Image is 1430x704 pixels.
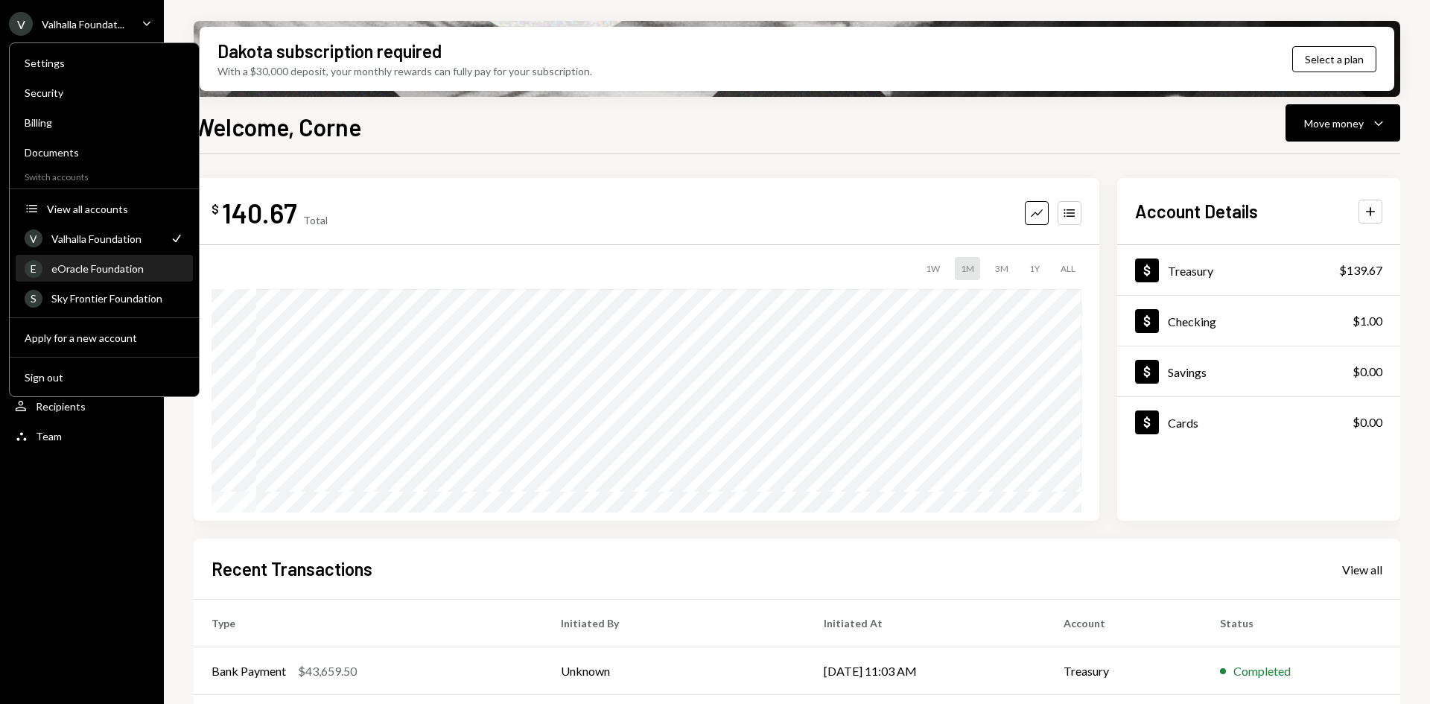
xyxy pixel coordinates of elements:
[16,49,193,76] a: Settings
[194,600,543,647] th: Type
[25,260,42,278] div: E
[1304,115,1364,131] div: Move money
[25,116,184,129] div: Billing
[543,600,806,647] th: Initiated By
[1117,346,1400,396] a: Savings$0.00
[1353,363,1382,381] div: $0.00
[42,18,124,31] div: Valhalla Foundat...
[1353,413,1382,431] div: $0.00
[25,371,184,384] div: Sign out
[25,332,184,344] div: Apply for a new account
[36,430,62,443] div: Team
[1055,257,1081,280] div: ALL
[16,109,193,136] a: Billing
[25,86,184,99] div: Security
[217,63,592,79] div: With a $30,000 deposit, your monthly rewards can fully pay for your subscription.
[1168,314,1216,329] div: Checking
[9,12,33,36] div: V
[920,257,946,280] div: 1W
[47,203,184,215] div: View all accounts
[16,325,193,352] button: Apply for a new account
[1233,662,1291,680] div: Completed
[36,400,86,413] div: Recipients
[1046,647,1202,695] td: Treasury
[16,364,193,391] button: Sign out
[806,647,1046,695] td: [DATE] 11:03 AM
[298,662,357,680] div: $43,659.50
[212,662,286,680] div: Bank Payment
[303,214,328,226] div: Total
[1117,397,1400,447] a: Cards$0.00
[989,257,1014,280] div: 3M
[1286,104,1400,142] button: Move money
[25,290,42,308] div: S
[9,393,155,419] a: Recipients
[16,255,193,282] a: EeOracle Foundation
[1023,257,1046,280] div: 1Y
[194,112,361,142] h1: Welcome, Corne
[955,257,980,280] div: 1M
[16,285,193,311] a: SSky Frontier Foundation
[1117,245,1400,295] a: Treasury$139.67
[51,262,184,275] div: eOracle Foundation
[1342,562,1382,577] div: View all
[1292,46,1376,72] button: Select a plan
[9,422,155,449] a: Team
[222,196,297,229] div: 140.67
[806,600,1046,647] th: Initiated At
[51,292,184,305] div: Sky Frontier Foundation
[25,57,184,69] div: Settings
[51,232,160,245] div: Valhalla Foundation
[217,39,442,63] div: Dakota subscription required
[16,79,193,106] a: Security
[1202,600,1400,647] th: Status
[1168,264,1213,278] div: Treasury
[212,202,219,217] div: $
[1342,561,1382,577] a: View all
[212,556,372,581] h2: Recent Transactions
[16,139,193,165] a: Documents
[1135,199,1258,223] h2: Account Details
[1339,261,1382,279] div: $139.67
[1353,312,1382,330] div: $1.00
[16,196,193,223] button: View all accounts
[1117,296,1400,346] a: Checking$1.00
[1168,365,1207,379] div: Savings
[25,146,184,159] div: Documents
[1046,600,1202,647] th: Account
[543,647,806,695] td: Unknown
[25,229,42,247] div: V
[10,168,199,183] div: Switch accounts
[1168,416,1198,430] div: Cards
